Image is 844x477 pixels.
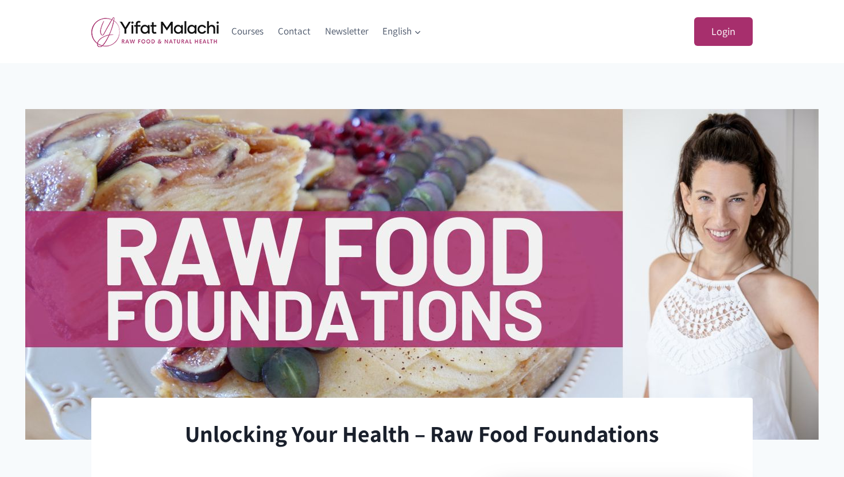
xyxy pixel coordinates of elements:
h1: Unlocking Your Health – Raw Food Foundations [110,416,734,451]
img: yifat_logo41_en.png [91,17,219,47]
span: English [382,24,421,39]
a: Login [694,17,753,46]
a: Contact [271,18,318,45]
nav: Primary Navigation [224,18,429,45]
a: English [375,18,429,45]
a: Courses [224,18,271,45]
a: Newsletter [318,18,375,45]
